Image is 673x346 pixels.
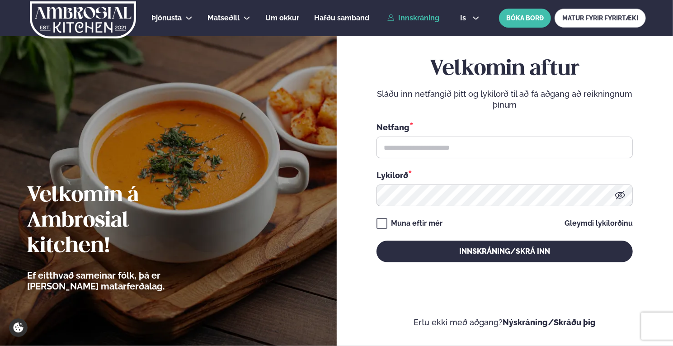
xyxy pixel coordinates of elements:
a: Þjónusta [151,13,182,24]
span: Þjónusta [151,14,182,22]
h2: Velkomin á Ambrosial kitchen! [27,183,215,259]
button: BÓKA BORÐ [499,9,551,28]
img: logo [29,1,137,38]
span: is [460,14,469,22]
div: Lykilorð [377,169,633,181]
button: is [453,14,487,22]
p: Sláðu inn netfangið þitt og lykilorð til að fá aðgang að reikningnum þínum [377,89,633,110]
a: Nýskráning/Skráðu þig [503,318,596,327]
a: Cookie settings [9,318,28,337]
a: MATUR FYRIR FYRIRTÆKI [555,9,646,28]
span: Hafðu samband [314,14,369,22]
a: Matseðill [207,13,240,24]
p: Ef eitthvað sameinar fólk, þá er [PERSON_NAME] matarferðalag. [27,270,215,292]
button: Innskráning/Skrá inn [377,241,633,262]
a: Um okkur [265,13,299,24]
h2: Velkomin aftur [377,57,633,82]
a: Innskráning [387,14,439,22]
span: Um okkur [265,14,299,22]
div: Netfang [377,121,633,133]
a: Hafðu samband [314,13,369,24]
span: Matseðill [207,14,240,22]
a: Gleymdi lykilorðinu [565,220,633,227]
p: Ertu ekki með aðgang? [364,317,646,328]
